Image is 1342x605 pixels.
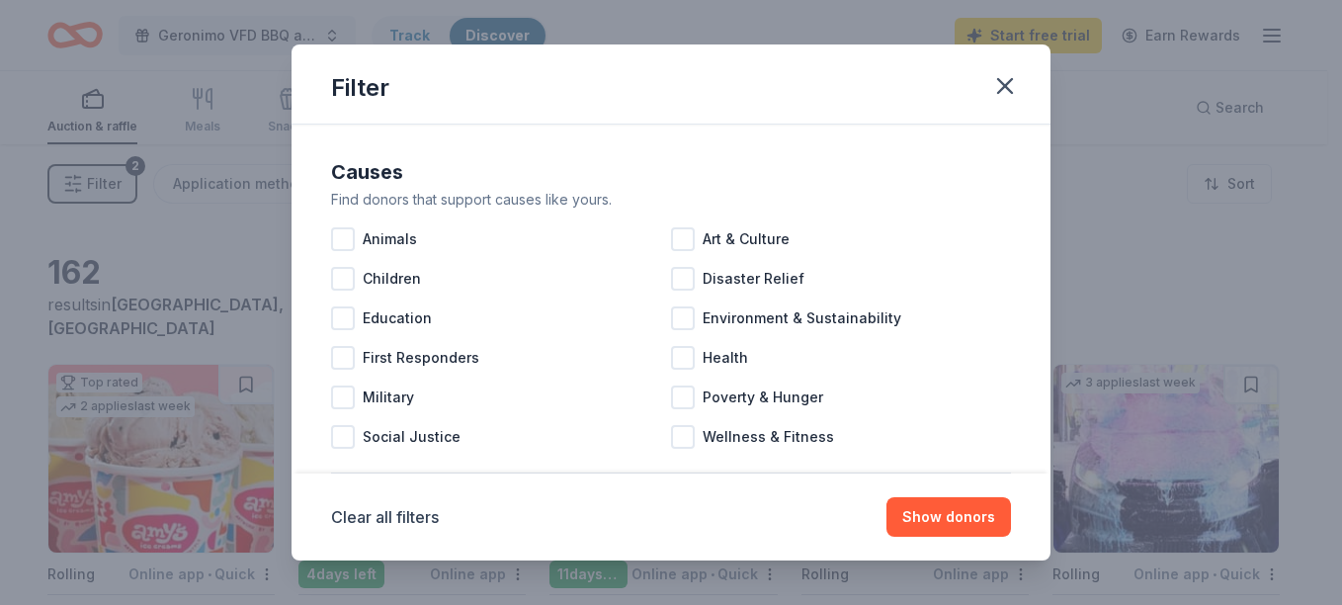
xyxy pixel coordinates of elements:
[363,346,479,370] span: First Responders
[363,425,461,449] span: Social Justice
[363,227,417,251] span: Animals
[703,346,748,370] span: Health
[703,267,804,291] span: Disaster Relief
[363,306,432,330] span: Education
[331,188,1011,212] div: Find donors that support causes like yours.
[703,425,834,449] span: Wellness & Fitness
[886,497,1011,537] button: Show donors
[331,156,1011,188] div: Causes
[331,72,389,104] div: Filter
[331,505,439,529] button: Clear all filters
[703,386,823,409] span: Poverty & Hunger
[703,306,901,330] span: Environment & Sustainability
[363,267,421,291] span: Children
[363,386,414,409] span: Military
[703,227,790,251] span: Art & Culture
